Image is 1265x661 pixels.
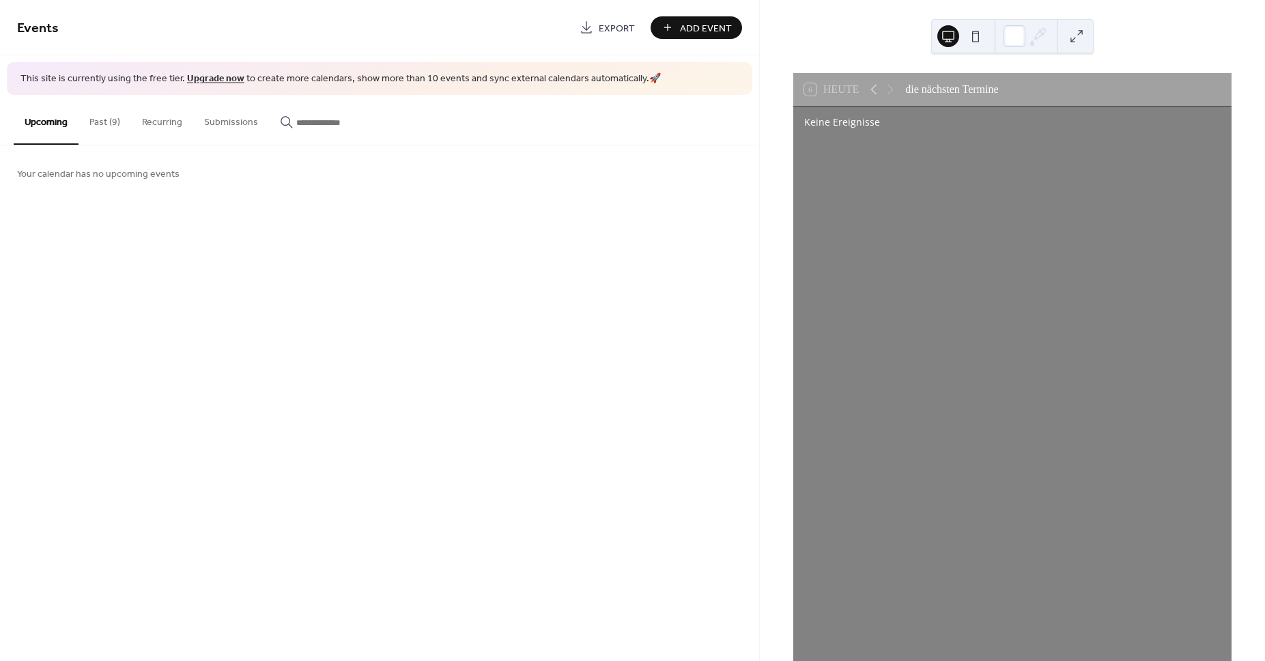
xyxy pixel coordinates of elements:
[14,95,79,145] button: Upcoming
[651,16,742,39] button: Add Event
[804,115,1221,129] div: Keine Ereignisse
[17,15,59,42] span: Events
[569,16,645,39] a: Export
[599,21,635,36] span: Export
[187,70,244,88] a: Upgrade now
[680,21,732,36] span: Add Event
[193,95,269,143] button: Submissions
[131,95,193,143] button: Recurring
[905,81,998,98] div: die nächsten Termine
[20,72,661,86] span: This site is currently using the free tier. to create more calendars, show more than 10 events an...
[79,95,131,143] button: Past (9)
[17,167,180,181] span: Your calendar has no upcoming events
